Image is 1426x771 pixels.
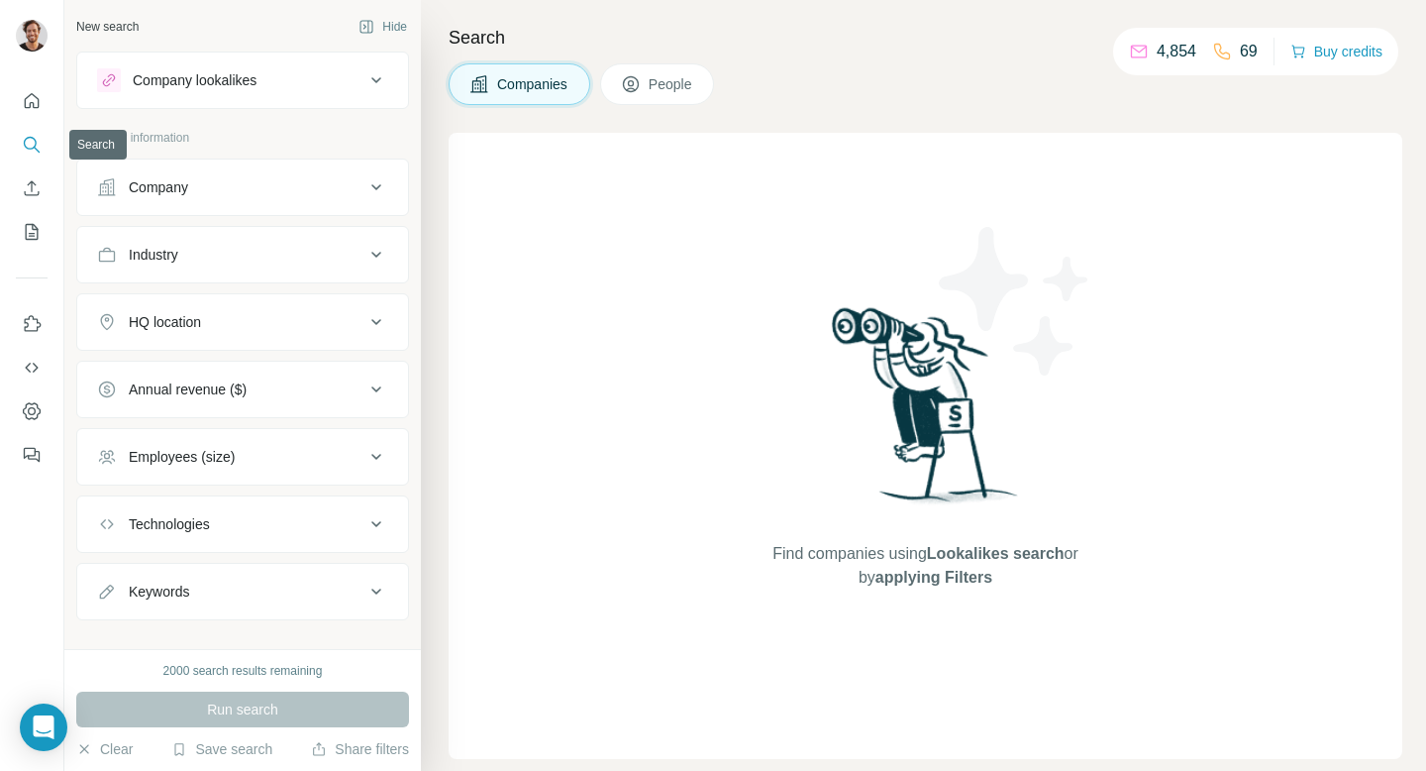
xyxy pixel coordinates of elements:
button: HQ location [77,298,408,346]
button: Dashboard [16,393,48,429]
p: 4,854 [1157,40,1196,63]
button: Industry [77,231,408,278]
span: Companies [497,74,569,94]
button: Hide [345,12,421,42]
img: Avatar [16,20,48,52]
div: Employees (size) [129,447,235,467]
span: applying Filters [875,569,992,586]
div: Open Intercom Messenger [20,704,67,751]
img: Surfe Illustration - Woman searching with binoculars [823,302,1029,523]
button: Quick start [16,83,48,119]
button: Company [77,164,408,211]
button: Save search [171,739,272,759]
button: My lists [16,214,48,250]
button: Buy credits [1290,38,1382,65]
div: New search [76,18,139,36]
button: Keywords [77,568,408,615]
button: Use Surfe API [16,350,48,385]
button: Enrich CSV [16,170,48,206]
div: Industry [129,245,178,265]
div: Annual revenue ($) [129,380,247,399]
p: 69 [1240,40,1258,63]
button: Technologies [77,500,408,548]
div: 2000 search results remaining [163,662,323,680]
img: Surfe Illustration - Stars [926,212,1104,390]
p: Company information [76,129,409,147]
button: Employees (size) [77,433,408,481]
button: Feedback [16,437,48,473]
span: Lookalikes search [927,545,1065,562]
button: Share filters [311,739,409,759]
button: Clear [76,739,133,759]
button: Search [16,127,48,163]
h4: Search [449,24,1402,52]
span: Find companies using or by [766,542,1083,590]
span: People [649,74,694,94]
div: HQ location [129,312,201,332]
div: Company lookalikes [133,70,256,90]
div: Keywords [129,582,189,602]
button: Use Surfe on LinkedIn [16,306,48,342]
div: Technologies [129,514,210,534]
div: Company [129,177,188,197]
button: Company lookalikes [77,56,408,104]
button: Annual revenue ($) [77,366,408,413]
